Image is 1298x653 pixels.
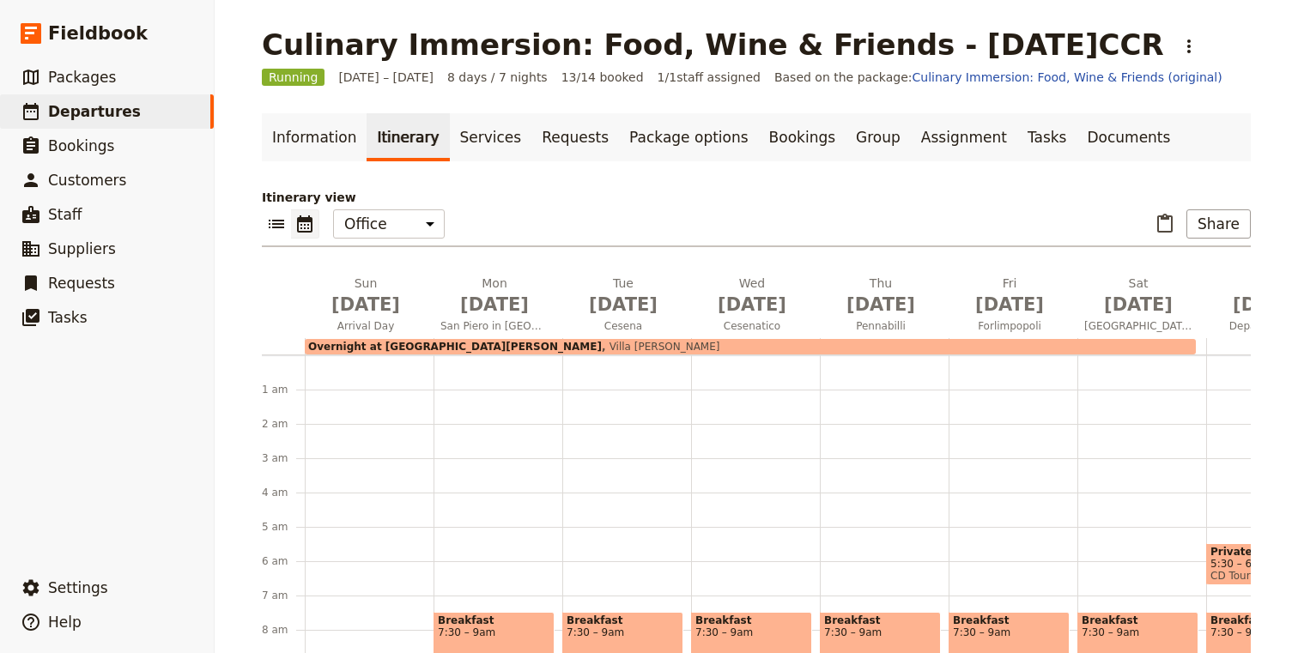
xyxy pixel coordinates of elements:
span: Customers [48,172,126,189]
span: Arrival Day [305,319,427,333]
span: San Piero in [GEOGRAPHIC_DATA] [434,319,555,333]
button: Sun [DATE]Arrival Day [305,275,434,338]
span: Breakfast [695,614,808,626]
span: 8 days / 7 nights [447,69,548,86]
button: Thu [DATE]Pennabilli [820,275,949,338]
p: Itinerary view [262,189,1251,206]
a: Culinary Immersion: Food, Wine & Friends (original) [913,70,1222,84]
span: Suppliers [48,240,116,257]
span: 1 / 1 staff assigned [658,69,761,86]
span: 7:30 – 9am [695,626,808,638]
span: [DATE] [569,292,677,317]
button: Actions [1174,32,1204,61]
span: Villa [PERSON_NAME] [602,341,720,353]
span: [DATE] [955,292,1064,317]
div: Overnight at [GEOGRAPHIC_DATA][PERSON_NAME]Villa [PERSON_NAME] [305,339,1196,354]
button: Calendar view [291,209,319,239]
span: Pennabilli [820,319,942,333]
span: Breakfast [438,614,550,626]
span: Fieldbook [48,21,148,46]
h2: Tue [569,275,677,317]
span: 7:30 – 9am [1082,626,1194,638]
button: Tue [DATE]Cesena [562,275,691,338]
a: Information [262,113,367,161]
span: Overnight at [GEOGRAPHIC_DATA][PERSON_NAME] [308,341,602,353]
div: 3 am [262,451,305,465]
span: Based on the package: [774,69,1222,86]
span: Settings [48,579,108,596]
h2: Wed [698,275,806,317]
span: Breakfast [824,614,937,626]
h2: Sat [1084,275,1192,317]
span: [DATE] [1084,292,1192,317]
span: Packages [48,69,116,86]
h2: Sun [312,275,420,317]
button: Mon [DATE]San Piero in [GEOGRAPHIC_DATA] [434,275,562,338]
span: 13/14 booked [561,69,644,86]
span: Tasks [48,309,88,326]
span: Breakfast [567,614,679,626]
span: [DATE] [440,292,549,317]
span: Breakfast [1082,614,1194,626]
button: Share [1186,209,1251,239]
span: Help [48,614,82,631]
button: Paste itinerary item [1150,209,1180,239]
h2: Thu [827,275,935,317]
div: 4 am [262,486,305,499]
div: 7 am [262,589,305,602]
h2: Fri [955,275,1064,317]
div: 2 am [262,417,305,431]
button: Wed [DATE]Cesenatico [691,275,820,338]
span: Cesenatico [691,319,813,333]
span: Bookings [48,137,114,154]
span: [DATE] [698,292,806,317]
span: Staff [48,206,82,223]
div: 8 am [262,623,305,637]
a: Group [846,113,911,161]
h1: Culinary Immersion: Food, Wine & Friends - [DATE]CCR [262,27,1164,62]
div: 6 am [262,554,305,568]
span: [DATE] [312,292,420,317]
span: Running [262,69,324,86]
button: Sat [DATE][GEOGRAPHIC_DATA] [1077,275,1206,338]
span: Forlimpopoli [949,319,1071,333]
a: Bookings [759,113,846,161]
a: Requests [531,113,619,161]
a: Documents [1077,113,1180,161]
span: Cesena [562,319,684,333]
a: Package options [619,113,758,161]
div: 1 am [262,383,305,396]
span: Requests [48,275,115,292]
span: [GEOGRAPHIC_DATA] [1077,319,1199,333]
button: Fri [DATE]Forlimpopoli [949,275,1077,338]
span: [DATE] [827,292,935,317]
a: Services [450,113,532,161]
span: 7:30 – 9am [824,626,937,638]
a: Assignment [911,113,1017,161]
a: Itinerary [367,113,449,161]
div: 5 am [262,520,305,534]
span: 7:30 – 9am [953,626,1065,638]
span: 7:30 – 9am [567,626,679,638]
button: List view [262,209,291,239]
span: [DATE] – [DATE] [338,69,434,86]
span: Breakfast [953,614,1065,626]
span: 7:30 – 9am [438,626,550,638]
a: Tasks [1017,113,1077,161]
h2: Mon [440,275,549,317]
span: Departures [48,103,141,120]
